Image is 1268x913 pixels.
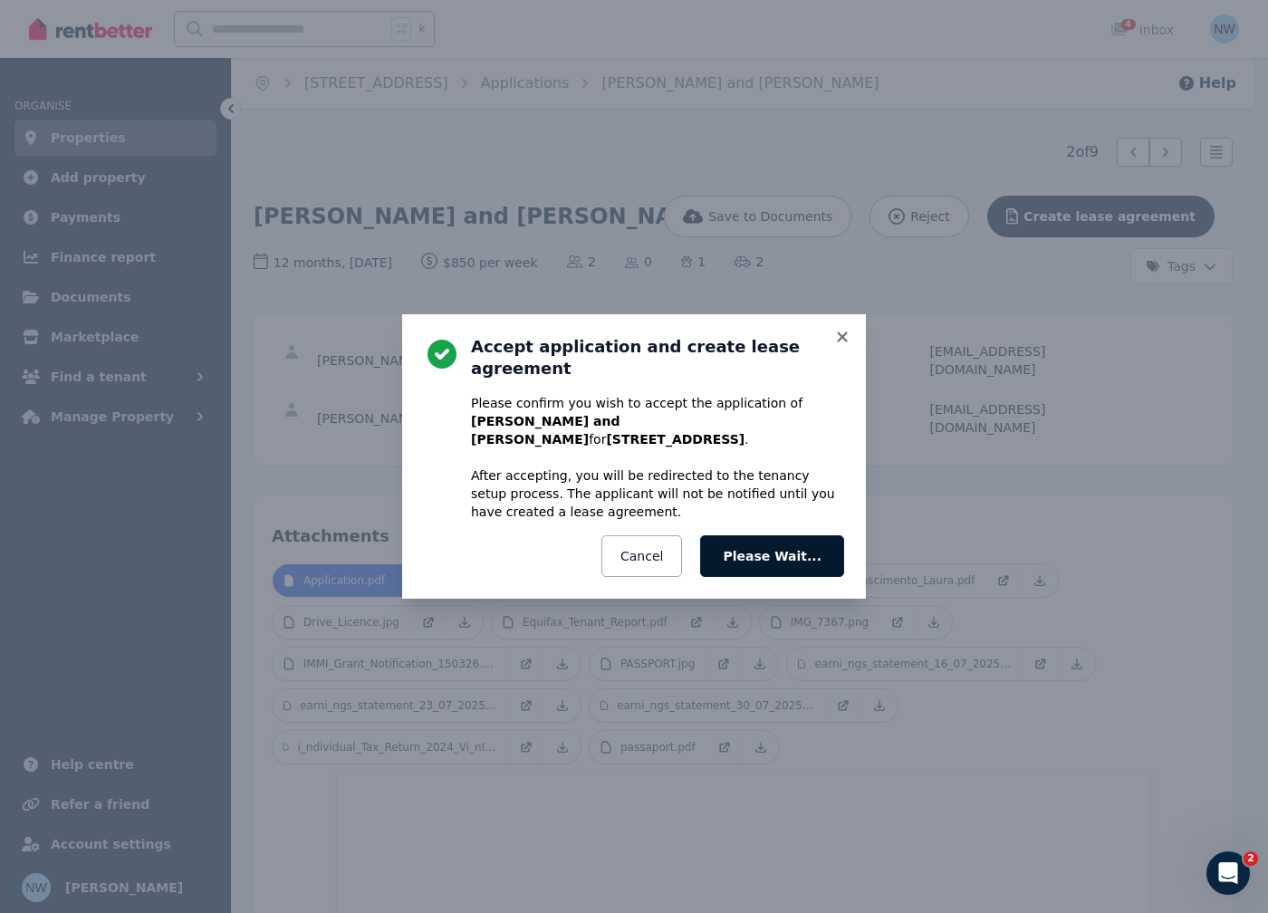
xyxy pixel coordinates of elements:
[471,336,844,380] h3: Accept application and create lease agreement
[471,394,844,521] p: Please confirm you wish to accept the application of for . After accepting, you will be redirecte...
[601,535,682,577] button: Cancel
[606,432,744,447] b: [STREET_ADDRESS]
[1206,851,1250,895] iframe: Intercom live chat
[471,414,620,447] b: [PERSON_NAME] and [PERSON_NAME]
[1244,851,1258,866] span: 2
[700,535,844,577] button: Please Wait...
